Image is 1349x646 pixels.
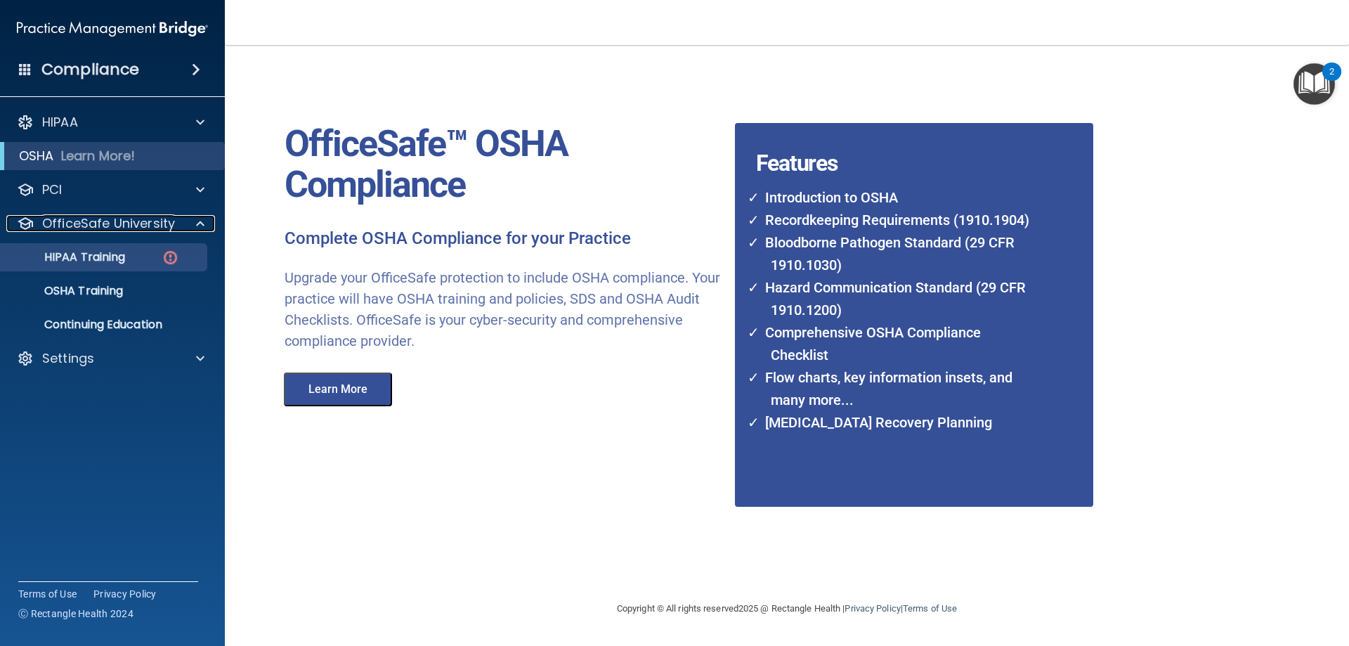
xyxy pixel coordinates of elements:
li: Bloodborne Pathogen Standard (29 CFR 1910.1030) [757,231,1038,276]
p: PCI [42,181,62,198]
a: Learn More [274,385,406,395]
a: Terms of Use [18,587,77,601]
p: Complete OSHA Compliance for your Practice [285,228,724,250]
li: [MEDICAL_DATA] Recovery Planning [757,411,1038,434]
p: OfficeSafe University [42,215,175,232]
li: Comprehensive OSHA Compliance Checklist [757,321,1038,366]
button: Open Resource Center, 2 new notifications [1293,63,1335,105]
p: Continuing Education [9,318,201,332]
a: HIPAA [17,114,204,131]
p: Upgrade your OfficeSafe protection to include OSHA compliance. Your practice will have OSHA train... [285,267,724,351]
h4: Compliance [41,60,139,79]
a: Settings [17,350,204,367]
span: Ⓒ Rectangle Health 2024 [18,607,133,621]
div: 2 [1329,72,1334,90]
li: Introduction to OSHA [757,186,1038,209]
p: Settings [42,350,94,367]
p: OfficeSafe™ OSHA Compliance [285,124,724,205]
a: Privacy Policy [845,603,900,614]
h4: Features [735,123,1056,151]
p: OSHA [19,148,54,164]
div: Copyright © All rights reserved 2025 @ Rectangle Health | | [530,586,1043,631]
li: Flow charts, key information insets, and many more... [757,366,1038,411]
a: PCI [17,181,204,198]
li: Hazard Communication Standard (29 CFR 1910.1200) [757,276,1038,321]
a: Terms of Use [903,603,957,614]
p: HIPAA Training [9,250,125,264]
img: danger-circle.6113f641.png [162,249,179,266]
p: Learn More! [61,148,136,164]
a: OfficeSafe University [17,215,204,232]
p: HIPAA [42,114,78,131]
a: Privacy Policy [93,587,157,601]
li: Recordkeeping Requirements (1910.1904) [757,209,1038,231]
img: PMB logo [17,15,208,43]
button: Learn More [284,373,392,406]
p: OSHA Training [9,284,123,298]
